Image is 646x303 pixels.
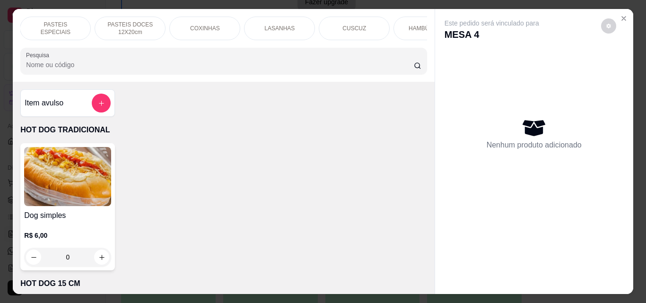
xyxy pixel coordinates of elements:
[24,147,111,206] img: product-image
[445,18,539,28] p: Este pedido será vinculado para
[24,210,111,221] h4: Dog simples
[190,25,220,32] p: COXINHAS
[342,25,366,32] p: CUSCUZ
[26,51,52,59] label: Pesquisa
[24,231,111,240] p: R$ 6,00
[20,124,427,136] p: HOT DOG TRADICIONAL
[445,28,539,41] p: MESA 4
[28,21,83,36] p: PASTEIS ESPECIAIS
[409,25,450,32] p: HAMBÚRGUER
[487,139,582,151] p: Nenhum produto adicionado
[26,250,41,265] button: decrease-product-quantity
[601,18,616,34] button: decrease-product-quantity
[264,25,295,32] p: LASANHAS
[103,21,157,36] p: PASTEIS DOCES 12X20cm
[20,278,427,289] p: HOT DOG 15 CM
[616,11,631,26] button: Close
[26,60,414,69] input: Pesquisa
[25,97,63,109] h4: Item avulso
[92,94,111,113] button: add-separate-item
[94,250,109,265] button: increase-product-quantity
